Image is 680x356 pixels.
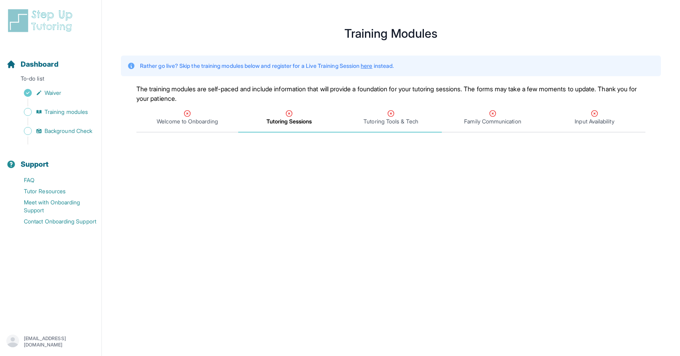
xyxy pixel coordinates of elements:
span: Tutoring Sessions [266,117,312,125]
nav: Tabs [136,103,645,133]
button: Dashboard [3,46,98,73]
img: logo [6,8,77,33]
button: Support [3,146,98,173]
span: Family Communication [464,117,521,125]
a: Training modules [6,106,101,117]
span: Tutoring Tools & Tech [363,117,418,125]
p: The training modules are self-paced and include information that will provide a foundation for yo... [136,84,645,103]
span: Waiver [45,89,61,97]
a: Contact Onboarding Support [6,216,101,227]
span: Welcome to Onboarding [157,117,218,125]
span: Dashboard [21,59,58,70]
a: here [361,62,372,69]
a: Waiver [6,87,101,98]
span: Training modules [45,108,88,116]
span: Background Check [45,127,92,135]
p: To-do list [3,75,98,86]
a: FAQ [6,175,101,186]
button: [EMAIL_ADDRESS][DOMAIN_NAME] [6,335,95,349]
p: Rather go live? Skip the training modules below and register for a Live Training Session instead. [140,62,394,70]
span: Input Availability [575,117,614,125]
a: Tutor Resources [6,186,101,197]
a: Background Check [6,125,101,137]
span: Support [21,159,49,170]
a: Dashboard [6,59,58,70]
p: [EMAIL_ADDRESS][DOMAIN_NAME] [24,335,95,348]
a: Meet with Onboarding Support [6,197,101,216]
h1: Training Modules [121,29,661,38]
